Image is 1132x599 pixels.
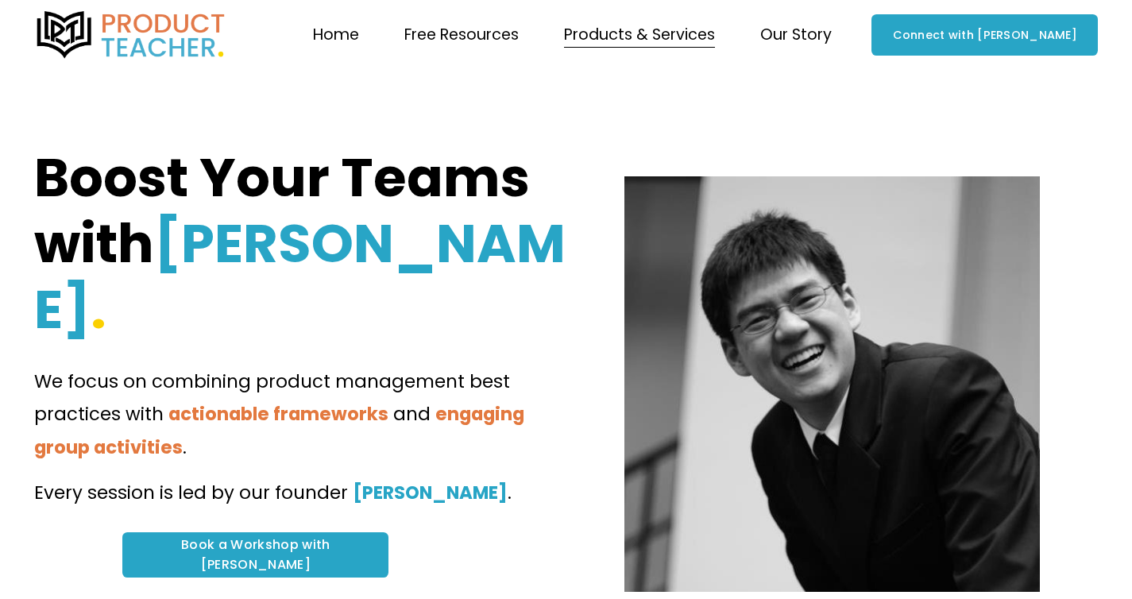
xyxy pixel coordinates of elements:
[871,14,1098,56] a: Connect with [PERSON_NAME]
[122,532,388,578] a: Book a Workshop with [PERSON_NAME]
[34,477,566,509] p: Every session is led by our founder .
[34,11,228,59] img: Product Teacher
[404,20,519,51] a: folder dropdown
[34,140,541,281] strong: Boost Your Teams with
[34,365,566,463] p: We focus on combining product management best practices with
[313,20,359,51] a: Home
[393,401,431,427] span: and
[404,21,519,49] span: Free Resources
[760,21,832,49] span: Our Story
[34,401,528,459] strong: engaging group activities
[564,21,715,49] span: Products & Services
[353,480,508,505] strong: [PERSON_NAME]
[168,401,388,427] strong: actionable frameworks
[564,20,715,51] a: folder dropdown
[183,435,187,460] span: .
[91,272,106,347] strong: .
[760,20,832,51] a: folder dropdown
[34,206,566,347] strong: [PERSON_NAME]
